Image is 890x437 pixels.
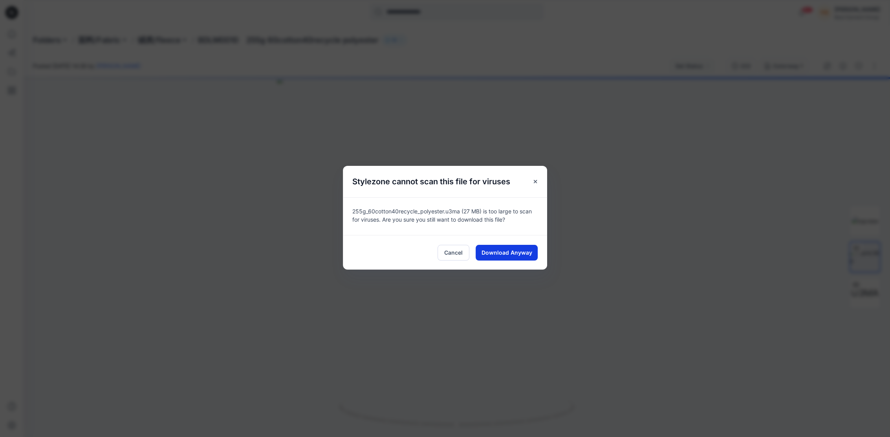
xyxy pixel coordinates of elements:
button: Close [528,174,542,189]
button: Cancel [438,245,469,261]
h5: Stylezone cannot scan this file for viruses [343,166,520,197]
span: Download Anyway [482,248,532,257]
div: 255g_60cotton40recycle_polyester.u3ma (27 MB) is too large to scan for viruses. Are you sure you ... [343,197,547,235]
span: Cancel [444,248,463,257]
button: Download Anyway [476,245,538,261]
